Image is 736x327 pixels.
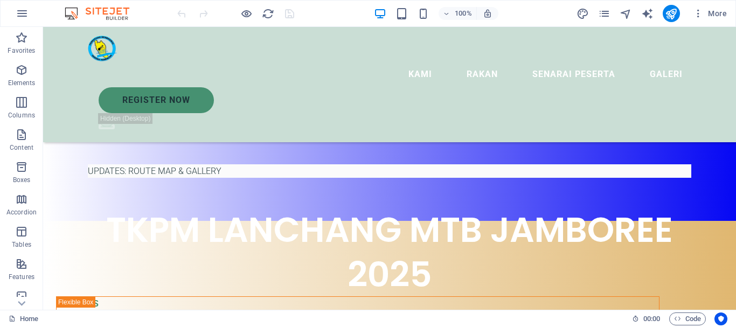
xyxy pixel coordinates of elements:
[632,312,661,325] h6: Session time
[620,7,633,20] button: navigator
[455,7,472,20] h6: 100%
[6,208,37,217] p: Accordion
[598,7,611,20] button: pages
[663,5,680,22] button: publish
[643,312,660,325] span: 00 00
[641,7,654,20] button: text_generator
[439,7,477,20] button: 100%
[669,312,706,325] button: Code
[8,79,36,87] p: Elements
[714,312,727,325] button: Usercentrics
[240,7,253,20] button: Click here to leave preview mode and continue editing
[8,46,35,55] p: Favorites
[9,273,34,281] p: Features
[577,7,589,20] button: design
[598,8,610,20] i: Pages (Ctrl+Alt+S)
[665,8,677,20] i: Publish
[12,240,31,249] p: Tables
[62,7,143,20] img: Editor Logo
[13,176,31,184] p: Boxes
[674,312,701,325] span: Code
[483,9,492,18] i: On resize automatically adjust zoom level to fit chosen device.
[9,312,38,325] a: Click to cancel selection. Double-click to open Pages
[620,8,632,20] i: Navigator
[262,8,274,20] i: Reload page
[8,111,35,120] p: Columns
[641,8,654,20] i: AI Writer
[261,7,274,20] button: reload
[689,5,731,22] button: More
[693,8,727,19] span: More
[651,315,652,323] span: :
[10,143,33,152] p: Content
[577,8,589,20] i: Design (Ctrl+Alt+Y)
